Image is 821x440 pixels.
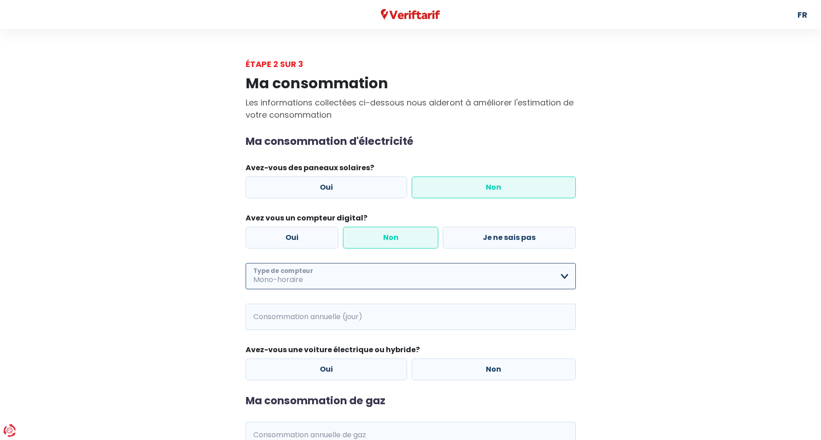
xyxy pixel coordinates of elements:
label: Oui [246,227,339,249]
label: Non [343,227,438,249]
h1: Ma consommation [246,75,576,92]
div: Étape 2 sur 3 [246,58,576,70]
span: kWh [246,304,271,330]
h2: Ma consommation d'électricité [246,135,576,148]
label: Non [412,359,576,380]
h2: Ma consommation de gaz [246,395,576,407]
p: Les informations collectées ci-dessous nous aideront à améliorer l'estimation de votre consommation [246,96,576,121]
legend: Avez-vous une voiture électrique ou hybride? [246,344,576,359]
img: Veriftarif logo [381,9,440,20]
label: Je ne sais pas [443,227,576,249]
label: Oui [246,177,408,198]
label: Non [412,177,576,198]
label: Oui [246,359,408,380]
legend: Avez-vous des paneaux solaires? [246,163,576,177]
legend: Avez vous un compteur digital? [246,213,576,227]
